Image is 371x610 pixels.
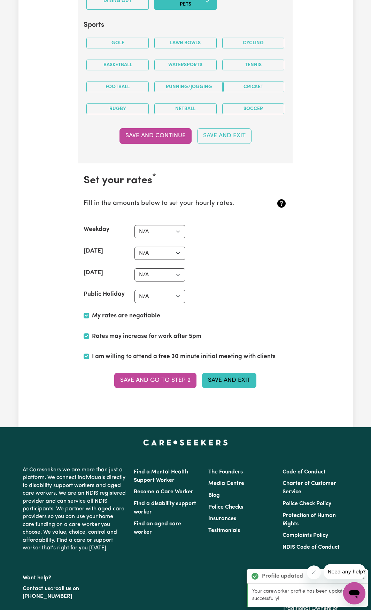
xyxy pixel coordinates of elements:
[307,565,321,579] iframe: Close message
[343,582,365,604] iframe: Button to launch messaging window
[86,82,149,92] button: Football
[154,60,217,70] button: Watersports
[84,21,287,29] h2: Sports
[222,38,285,48] button: Cycling
[84,290,125,299] label: Public Holiday
[84,199,253,209] p: Fill in the amounts below to set your hourly rates.
[92,352,276,361] label: I am willing to attend a free 30 minute initial meeting with clients
[134,469,188,483] a: Find a Mental Health Support Worker
[283,469,326,475] a: Code of Conduct
[283,513,336,527] a: Protection of Human Rights
[134,521,181,535] a: Find an aged care worker
[154,82,224,92] button: Running/Jogging
[84,268,103,277] label: [DATE]
[23,463,126,555] p: At Careseekers we are more than just a platform. We connect individuals directly to disability su...
[4,5,42,10] span: Need any help?
[92,311,160,321] label: My rates are negotiable
[222,82,285,92] button: Cricket
[92,332,201,341] label: Rates may increase for work after 5pm
[86,38,149,48] button: Golf
[134,501,196,515] a: Find a disability support worker
[23,571,126,582] p: Want help?
[197,128,252,144] button: Save and Exit
[84,247,103,256] label: [DATE]
[283,545,340,550] a: NDIS Code of Conduct
[208,504,243,510] a: Police Checks
[283,501,331,507] a: Police Check Policy
[84,175,287,187] h2: Set your rates
[86,103,149,114] button: Rugby
[23,582,126,603] p: or
[119,128,192,144] button: Save and Continue
[86,60,149,70] button: Basketball
[208,516,236,522] a: Insurances
[222,103,285,114] button: Soccer
[114,373,196,388] button: Save and go to Step 2
[23,586,50,592] a: Contact us
[222,60,285,70] button: Tennis
[134,489,193,495] a: Become a Care Worker
[283,533,328,538] a: Complaints Policy
[208,469,243,475] a: The Founders
[143,440,228,445] a: Careseekers home page
[84,225,109,234] label: Weekday
[208,528,240,533] a: Testimonials
[252,588,364,603] p: Your careworker profile has been updated successfully!
[208,481,244,486] a: Media Centre
[208,493,220,498] a: Blog
[154,103,217,114] button: Netball
[202,373,256,388] button: Save and Exit
[283,481,336,495] a: Charter of Customer Service
[154,38,217,48] button: Lawn bowls
[324,564,365,579] iframe: Message from company
[262,572,303,580] strong: Profile updated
